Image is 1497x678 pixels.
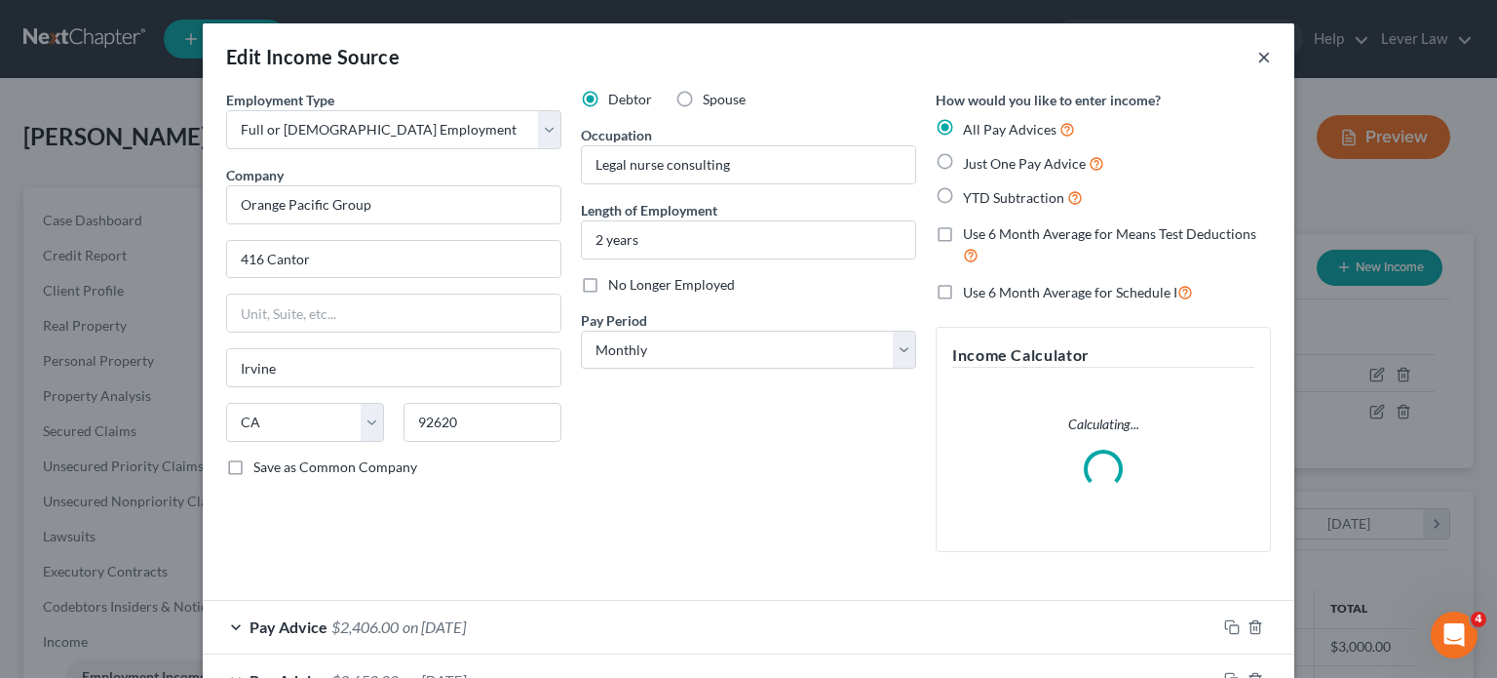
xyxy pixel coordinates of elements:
[227,349,560,386] input: Enter city...
[963,225,1256,242] span: Use 6 Month Average for Means Test Deductions
[1471,612,1486,627] span: 4
[227,295,560,332] input: Unit, Suite, etc...
[608,91,652,107] span: Debtor
[963,121,1056,138] span: All Pay Advices
[582,146,915,183] input: --
[226,43,400,70] div: Edit Income Source
[963,189,1064,206] span: YTD Subtraction
[963,284,1177,300] span: Use 6 Month Average for Schedule I
[1431,612,1478,658] iframe: Intercom live chat
[581,125,652,145] label: Occupation
[227,241,560,278] input: Enter address...
[331,618,399,636] span: $2,406.00
[253,459,417,475] span: Save as Common Company
[581,312,647,329] span: Pay Period
[703,91,746,107] span: Spouse
[403,618,466,636] span: on [DATE]
[1257,45,1271,68] button: ×
[403,403,561,442] input: Enter zip...
[963,155,1086,172] span: Just One Pay Advice
[952,343,1254,368] h5: Income Calculator
[249,618,327,636] span: Pay Advice
[226,92,334,108] span: Employment Type
[608,276,735,293] span: No Longer Employed
[226,167,284,183] span: Company
[952,415,1254,434] p: Calculating...
[226,185,561,224] input: Search company by name...
[936,90,1161,110] label: How would you like to enter income?
[581,200,717,220] label: Length of Employment
[582,221,915,259] input: ex: 2 years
